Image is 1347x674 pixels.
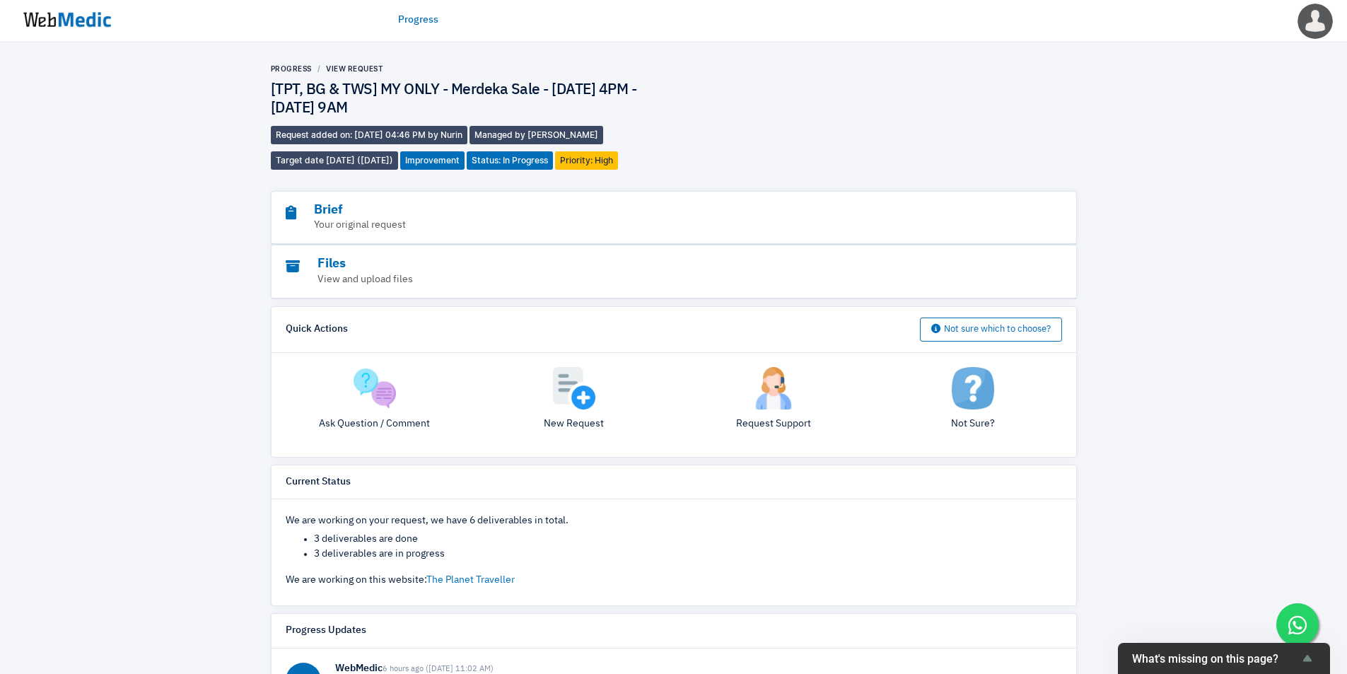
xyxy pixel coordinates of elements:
p: Your original request [286,218,984,233]
span: What's missing on this page? [1132,652,1299,666]
p: Request Support [684,417,863,431]
button: Show survey - What's missing on this page? [1132,650,1316,667]
p: We are working on this website: [286,573,1062,588]
li: 3 deliverables are in progress [314,547,1062,562]
a: Progress [271,64,312,73]
h3: Files [286,256,984,272]
h3: Brief [286,202,984,219]
a: The Planet Traveller [426,575,515,585]
p: View and upload files [286,272,984,287]
p: We are working on your request, we have 6 deliverables in total. [286,513,1062,528]
h6: Current Status [286,476,351,489]
span: Managed by [PERSON_NAME] [470,126,603,144]
h6: Progress Updates [286,624,366,637]
h4: [TPT, BG & TWS] MY ONLY - Merdeka Sale - [DATE] 4PM - [DATE] 9AM [271,81,674,119]
small: 6 hours ago ([DATE] 11:02 AM) [383,665,494,673]
p: Not Sure? [884,417,1062,431]
span: Request added on: [DATE] 04:46 PM by Nurin [271,126,467,144]
p: Ask Question / Comment [286,417,464,431]
a: Progress [398,13,438,28]
h6: Quick Actions [286,323,348,336]
img: question.png [354,367,396,409]
button: Not sure which to choose? [920,318,1062,342]
p: New Request [485,417,663,431]
img: not-sure.png [952,367,994,409]
img: support.png [752,367,795,409]
img: add.png [553,367,595,409]
nav: breadcrumb [271,64,674,74]
span: Target date [DATE] ([DATE]) [271,151,398,170]
span: Status: In Progress [467,151,553,170]
span: Improvement [400,151,465,170]
li: 3 deliverables are done [314,532,1062,547]
a: View Request [326,64,383,73]
span: Priority: High [555,151,618,170]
